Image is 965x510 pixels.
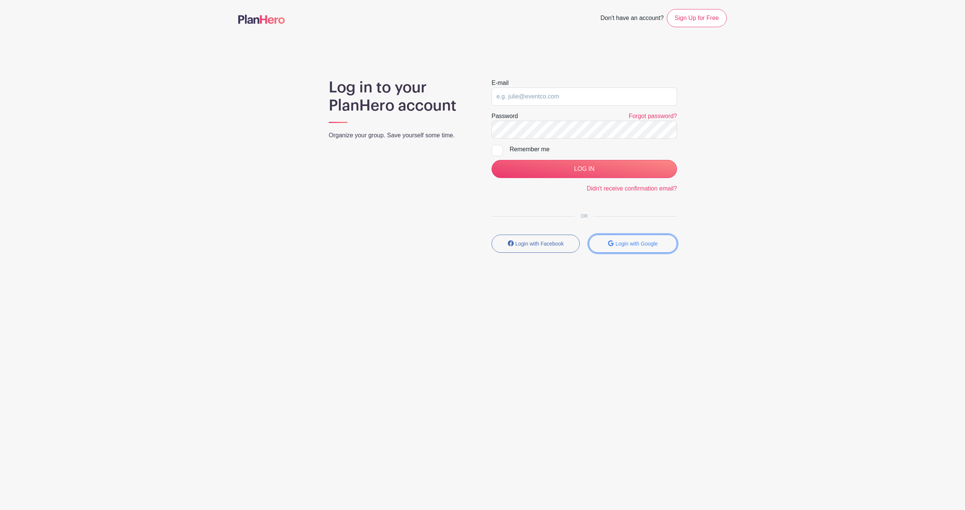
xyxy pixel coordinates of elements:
input: e.g. julie@eventco.com [492,88,677,106]
img: logo-507f7623f17ff9eddc593b1ce0a138ce2505c220e1c5a4e2b4648c50719b7d32.svg [238,15,285,24]
small: Login with Google [616,241,658,247]
button: Login with Facebook [492,235,580,253]
button: Login with Google [589,235,677,253]
span: Don't have an account? [600,11,664,27]
div: Remember me [510,145,677,154]
a: Forgot password? [629,113,677,119]
label: E-mail [492,78,509,88]
span: OR [575,214,594,219]
input: LOG IN [492,160,677,178]
a: Sign Up for Free [667,9,727,27]
small: Login with Facebook [515,241,564,247]
h1: Log in to your PlanHero account [329,78,473,115]
p: Organize your group. Save yourself some time. [329,131,473,140]
a: Didn't receive confirmation email? [587,185,677,192]
label: Password [492,112,518,121]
